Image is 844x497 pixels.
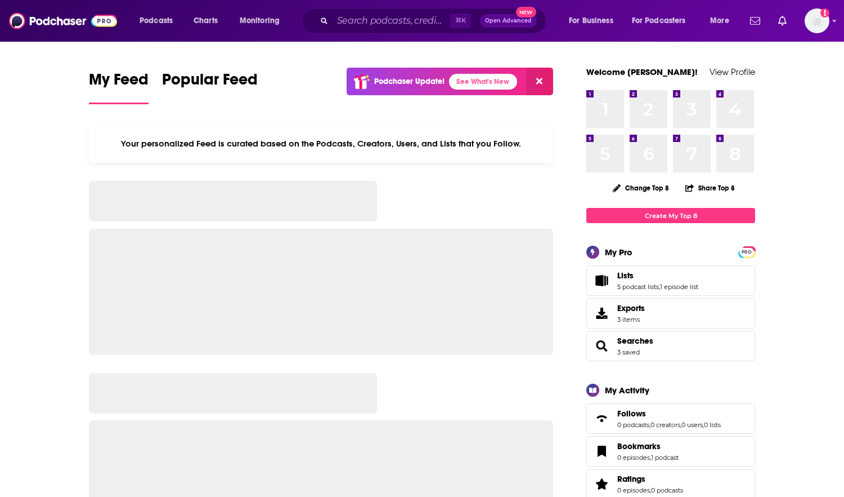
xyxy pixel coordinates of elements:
[617,474,683,484] a: Ratings
[312,8,557,34] div: Search podcasts, credits, & more...
[617,486,650,494] a: 0 episodes
[660,283,698,291] a: 1 episode list
[740,247,753,256] a: PRO
[805,8,829,33] button: Show profile menu
[617,409,646,419] span: Follows
[586,436,755,467] span: Bookmarks
[561,12,627,30] button: open menu
[617,303,645,313] span: Exports
[590,443,613,459] a: Bookmarks
[586,298,755,329] a: Exports
[586,66,698,77] a: Welcome [PERSON_NAME]!
[617,270,698,281] a: Lists
[659,283,660,291] span: ,
[333,12,450,30] input: Search podcasts, credits, & more...
[625,12,702,30] button: open menu
[516,7,536,17] span: New
[605,247,632,258] div: My Pro
[586,403,755,434] span: Follows
[650,454,651,461] span: ,
[617,441,679,451] a: Bookmarks
[232,12,294,30] button: open menu
[617,283,659,291] a: 5 podcast lists
[162,70,258,96] span: Popular Feed
[617,441,661,451] span: Bookmarks
[617,474,645,484] span: Ratings
[681,421,703,429] a: 0 users
[449,74,517,90] a: See What's New
[240,13,280,29] span: Monitoring
[590,338,613,354] a: Searches
[590,476,613,492] a: Ratings
[617,336,653,346] a: Searches
[617,316,645,323] span: 3 items
[650,421,680,429] a: 0 creators
[586,265,755,296] span: Lists
[805,8,829,33] span: Logged in as KSMolly
[606,181,676,195] button: Change Top 8
[590,305,613,321] span: Exports
[586,208,755,223] a: Create My Top 8
[89,70,149,104] a: My Feed
[632,13,686,29] span: For Podcasters
[186,12,225,30] a: Charts
[140,13,173,29] span: Podcasts
[710,13,729,29] span: More
[617,421,649,429] a: 0 podcasts
[194,13,218,29] span: Charts
[605,385,649,396] div: My Activity
[820,8,829,17] svg: Add a profile image
[617,454,650,461] a: 0 episodes
[617,348,640,356] a: 3 saved
[617,409,721,419] a: Follows
[704,421,721,429] a: 0 lists
[617,270,634,281] span: Lists
[650,486,651,494] span: ,
[485,18,532,24] span: Open Advanced
[450,14,471,28] span: ⌘ K
[651,454,679,461] a: 1 podcast
[569,13,613,29] span: For Business
[703,421,704,429] span: ,
[162,70,258,104] a: Popular Feed
[590,273,613,289] a: Lists
[746,11,765,30] a: Show notifications dropdown
[590,411,613,427] a: Follows
[805,8,829,33] img: User Profile
[89,70,149,96] span: My Feed
[649,421,650,429] span: ,
[774,11,791,30] a: Show notifications dropdown
[89,125,553,163] div: Your personalized Feed is curated based on the Podcasts, Creators, Users, and Lists that you Follow.
[702,12,743,30] button: open menu
[740,248,753,256] span: PRO
[586,331,755,361] span: Searches
[710,66,755,77] a: View Profile
[132,12,187,30] button: open menu
[480,14,537,28] button: Open AdvancedNew
[9,10,117,32] img: Podchaser - Follow, Share and Rate Podcasts
[374,77,445,86] p: Podchaser Update!
[651,486,683,494] a: 0 podcasts
[685,177,735,199] button: Share Top 8
[680,421,681,429] span: ,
